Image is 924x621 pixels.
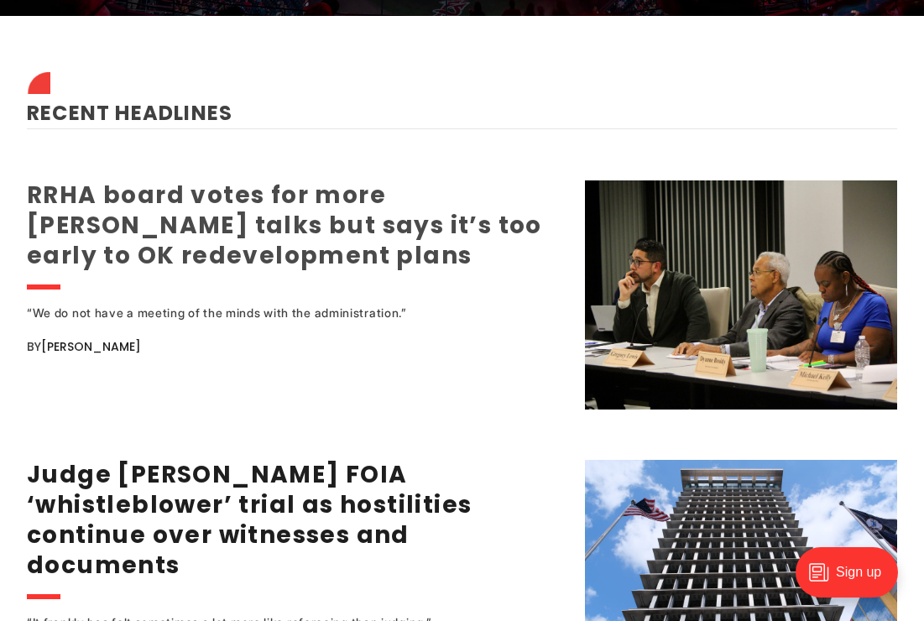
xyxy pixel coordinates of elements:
[27,76,897,128] h2: Recent Headlines
[41,338,141,355] a: [PERSON_NAME]
[781,539,924,621] iframe: portal-trigger
[585,180,897,410] img: RRHA board votes for more Gilpin talks but says it’s too early to OK redevelopment plans
[27,337,564,357] div: By
[27,458,472,582] a: Judge [PERSON_NAME] FOIA ‘whistleblower’ trial as hostilities continue over witnesses and documents
[27,179,542,272] a: RRHA board votes for more [PERSON_NAME] talks but says it’s too early to OK redevelopment plans
[27,303,564,323] div: “We do not have a meeting of the minds with the administration.”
